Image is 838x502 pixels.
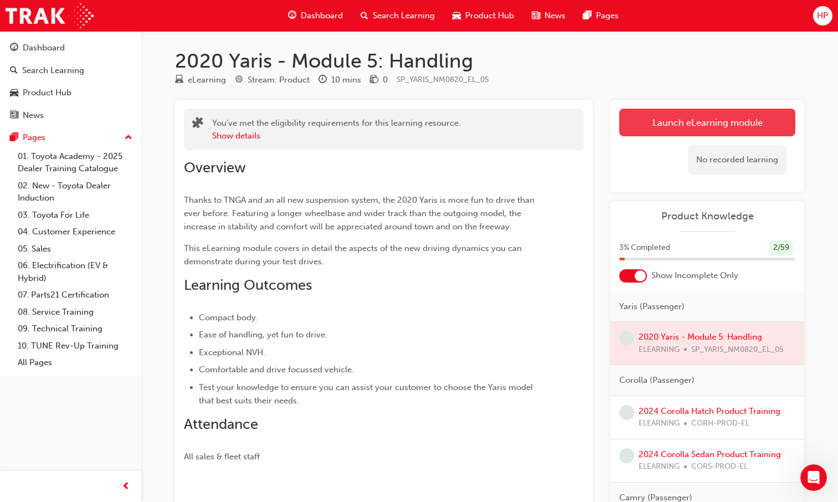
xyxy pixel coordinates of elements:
div: No recorded learning [688,145,786,175]
span: This eLearning module covers in detail the aspects of the new driving dynamics you can demonstrat... [184,243,524,267]
a: Launch eLearning module [619,109,795,136]
a: 03. Toyota For Life [13,207,137,224]
span: Overview [184,159,246,176]
a: 06. Electrification (EV & Hybrid) [13,257,137,286]
span: Learning resource code [397,75,489,84]
span: CORH-PROD-EL [691,417,749,430]
span: Pages [596,9,619,22]
span: clock-icon [318,75,327,85]
div: Pages [23,131,45,144]
span: pages-icon [583,9,592,23]
div: 10 mins [331,74,361,86]
span: car-icon [453,9,461,23]
span: HP [817,9,828,22]
span: Comfortable and drive focussed vehicle. [199,365,354,375]
div: You've met the eligibility requirements for this learning resource. [212,117,461,142]
span: CORS-PROD-EL [691,460,748,473]
span: ELEARNING [639,417,680,430]
div: Product Hub [23,86,71,99]
span: learningRecordVerb_NONE-icon [619,405,634,420]
iframe: Intercom live chat [800,464,827,491]
a: Product Knowledge [619,210,795,223]
span: Compact body. [199,313,258,322]
div: Type [175,73,226,87]
span: learningRecordVerb_NONE-icon [619,331,634,346]
span: learningResourceType_ELEARNING-icon [175,75,183,85]
button: Pages [4,127,137,148]
a: 09. Technical Training [13,320,137,337]
a: 10. TUNE Rev-Up Training [13,337,137,355]
span: 3 % Completed [619,242,670,254]
span: News [544,9,565,22]
span: Corolla (Passenger) [619,374,695,387]
a: 04. Customer Experience [13,223,137,240]
span: Attendance [184,416,258,433]
span: ELEARNING [639,460,680,473]
a: 02. New - Toyota Dealer Induction [13,177,137,207]
span: Show Incomplete Only [651,269,738,282]
a: All Pages [13,354,137,371]
div: Search Learning [22,64,84,77]
a: 01. Toyota Academy - 2025 Dealer Training Catalogue [13,148,137,177]
div: Price [370,73,388,87]
span: learningRecordVerb_NONE-icon [619,448,634,463]
span: news-icon [10,111,18,121]
a: pages-iconPages [574,4,628,27]
span: money-icon [370,75,378,85]
span: Product Hub [465,9,514,22]
span: prev-icon [122,480,130,494]
span: Ease of handling, yet fun to drive. [199,330,327,340]
a: News [4,105,137,126]
div: Duration [318,73,361,87]
span: target-icon [235,75,243,85]
a: search-iconSearch Learning [352,4,444,27]
button: HP [813,6,832,25]
span: Learning Outcomes [184,276,312,294]
div: eLearning [188,74,226,86]
div: 0 [383,74,388,86]
a: news-iconNews [523,4,574,27]
div: Stream: Product [248,74,310,86]
span: All sales & fleet staff [184,452,260,462]
span: Exceptional NVH. [199,347,265,357]
a: 05. Sales [13,240,137,258]
div: Dashboard [23,42,65,54]
button: Show details [212,130,260,142]
span: up-icon [125,131,132,145]
span: guage-icon [288,9,296,23]
span: Search Learning [373,9,435,22]
span: puzzle-icon [192,118,203,131]
div: 2 / 59 [769,240,793,255]
span: news-icon [532,9,540,23]
span: Yaris (Passenger) [619,300,685,313]
a: Search Learning [4,60,137,81]
a: 07. Parts21 Certification [13,286,137,304]
a: Product Hub [4,83,137,103]
span: pages-icon [10,133,18,143]
span: guage-icon [10,43,18,53]
span: Dashboard [301,9,343,22]
span: Test your knowledge to ensure you can assist your customer to choose the Yaris model that best su... [199,382,535,406]
span: car-icon [10,88,18,98]
a: Dashboard [4,38,137,58]
div: Stream [235,73,310,87]
div: News [23,109,44,122]
a: car-iconProduct Hub [444,4,523,27]
img: Trak [6,3,94,28]
h1: 2020 Yaris - Module 5: Handling [175,49,804,73]
span: search-icon [361,9,368,23]
button: DashboardSearch LearningProduct HubNews [4,35,137,127]
span: Thanks to TNGA and an all new suspension system, the 2020 Yaris is more fun to drive than ever be... [184,195,537,232]
a: guage-iconDashboard [279,4,352,27]
span: search-icon [10,66,18,76]
a: 08. Service Training [13,304,137,321]
a: 2024 Corolla Hatch Product Training [639,406,780,416]
a: 2024 Corolla Sedan Product Training [639,449,781,459]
